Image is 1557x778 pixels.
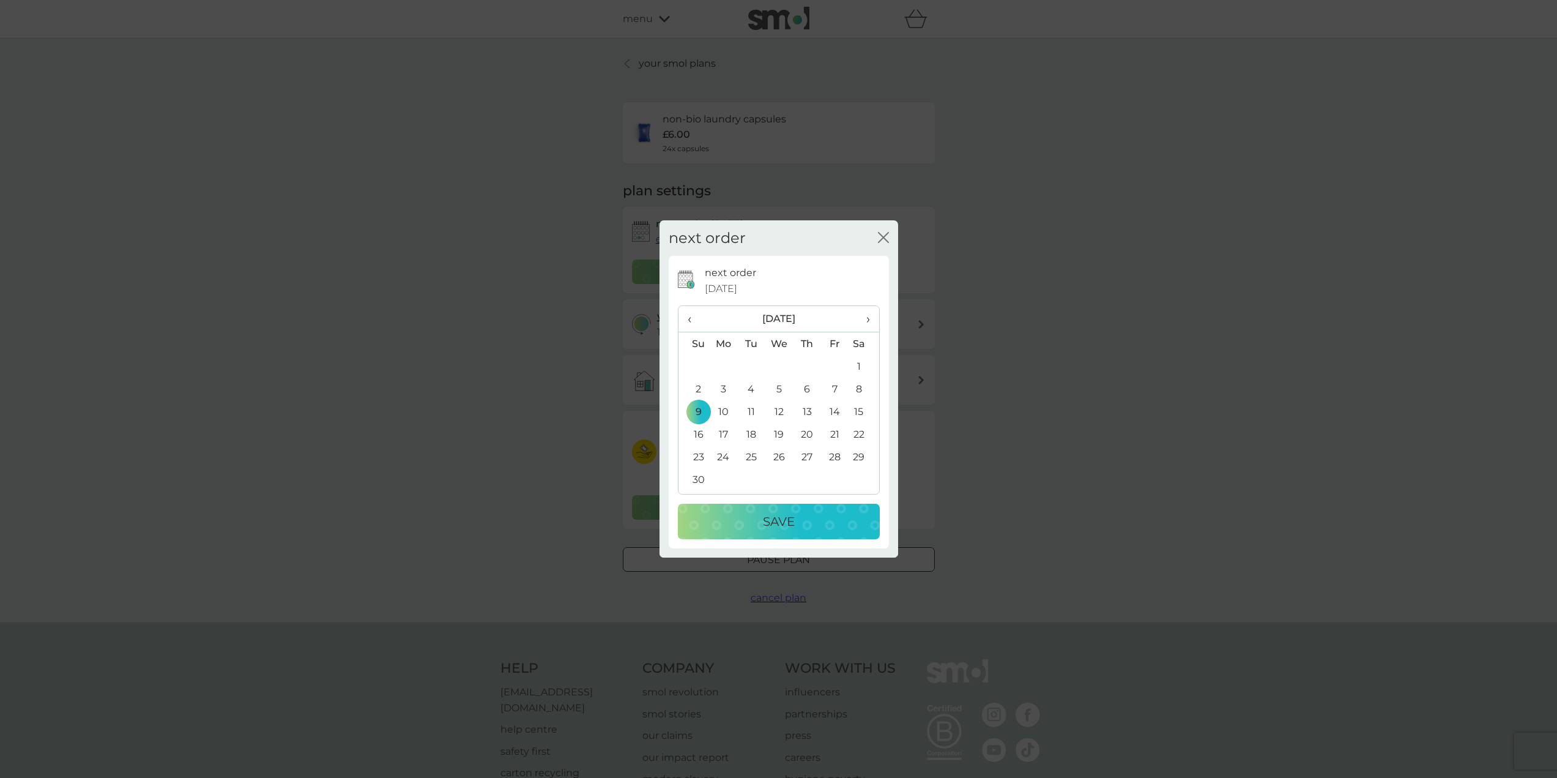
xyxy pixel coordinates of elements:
[678,378,710,400] td: 2
[848,423,879,446] td: 22
[710,446,738,468] td: 24
[821,423,849,446] td: 21
[678,504,880,539] button: Save
[765,446,793,468] td: 26
[848,400,879,423] td: 15
[678,332,710,356] th: Su
[669,230,746,247] h2: next order
[737,400,765,423] td: 11
[821,332,849,356] th: Fr
[765,332,793,356] th: We
[737,332,765,356] th: Tu
[737,378,765,400] td: 4
[765,423,793,446] td: 19
[765,400,793,423] td: 12
[705,265,756,281] p: next order
[678,468,710,491] td: 30
[763,512,795,531] p: Save
[793,446,820,468] td: 27
[848,355,879,378] td: 1
[793,378,820,400] td: 6
[848,332,879,356] th: Sa
[678,446,710,468] td: 23
[710,400,738,423] td: 10
[737,423,765,446] td: 18
[710,423,738,446] td: 17
[710,306,849,332] th: [DATE]
[821,446,849,468] td: 28
[710,332,738,356] th: Mo
[678,423,710,446] td: 16
[737,446,765,468] td: 25
[793,423,820,446] td: 20
[793,332,820,356] th: Th
[705,281,737,297] span: [DATE]
[765,378,793,400] td: 5
[710,378,738,400] td: 3
[878,232,889,245] button: close
[848,378,879,400] td: 8
[821,378,849,400] td: 7
[688,306,700,332] span: ‹
[821,400,849,423] td: 14
[848,446,879,468] td: 29
[857,306,869,332] span: ›
[793,400,820,423] td: 13
[678,400,710,423] td: 9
